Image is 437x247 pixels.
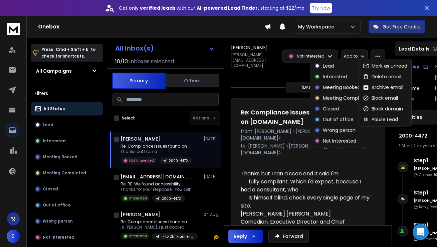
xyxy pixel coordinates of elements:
p: Meeting Completed [43,170,86,176]
p: Not Interested [43,235,74,240]
p: Not Interested [297,54,324,59]
strong: AI-powered Lead Finder, [197,5,259,11]
div: Block email [363,95,398,101]
p: [DATE] [301,85,315,90]
div: Open Intercom Messenger [413,224,429,240]
h1: Re: Compliance issues found on [DOMAIN_NAME] [241,108,332,127]
h1: [PERSON_NAME] [121,136,160,142]
p: Try Now [312,5,330,11]
p: Meeting Booked [43,154,77,160]
p: Wrong person [43,219,73,224]
p: Interested [129,196,147,201]
p: Lead [43,122,53,128]
div: Reply [234,233,247,240]
p: Closed [43,186,58,192]
button: Others [166,73,219,88]
p: Get Free Credits [383,23,421,30]
button: Primary [112,73,166,89]
p: to: [PERSON_NAME] <[PERSON_NAME][EMAIL_ADDRESS][DOMAIN_NAME]> [241,143,376,156]
p: Thanks but I ran a [121,149,192,154]
h1: [EMAIL_ADDRESS][DOMAIN_NAME] [121,173,194,180]
p: Get only with our starting at $22/mo [119,5,304,11]
p: [DATE] [204,136,219,142]
p: 04 Aug [204,212,219,217]
strong: verified leads [140,5,175,11]
img: logo [7,23,20,35]
p: from: [PERSON_NAME] <[PERSON_NAME][EMAIL_ADDRESS][DOMAIN_NAME]> [241,128,376,141]
p: Interested [43,138,66,144]
p: Re: RE: We found accessibility [121,181,192,187]
p: Add to [344,54,358,59]
h1: All Inbox(s) [115,45,154,52]
h3: Filters [31,89,103,98]
p: 1k to 2k fixrunner customers [162,234,194,239]
p: Not Interested [129,158,154,163]
p: Thanks for your response. You can [121,187,192,192]
h3: Inboxes selected [129,58,174,66]
span: 1 Step [399,143,410,149]
label: Select [122,115,135,121]
p: My Workspace [298,23,337,30]
p: Re: Compliance issues found on [121,144,192,149]
div: Pause Lead [363,116,398,123]
p: Re: Compliance issues found on [121,219,198,225]
span: Cmd + Shift + k [55,46,89,53]
p: Lead Details [399,46,430,52]
p: Out of office [43,202,70,208]
h1: All Campaigns [36,68,72,74]
span: 10 / 10 [115,58,128,66]
h1: [PERSON_NAME] [121,211,160,218]
h1: Onebox [38,23,264,31]
div: Delete email [363,73,401,80]
div: Mark as unread [363,63,407,69]
p: Press to check for shortcuts. [41,46,95,60]
p: Interested [129,234,147,239]
p: All Status [43,106,65,111]
div: Block domain [363,105,403,112]
div: Archive email [363,84,403,91]
h1: [PERSON_NAME] [231,44,268,51]
span: S [7,230,20,243]
p: Hi [PERSON_NAME], I just booked [121,225,198,230]
p: 2000-4472 [162,196,181,201]
button: Forward [268,230,309,243]
p: 2000-4472 [169,158,188,163]
p: [PERSON_NAME][EMAIL_ADDRESS][DOMAIN_NAME] [231,52,278,68]
p: [DATE] [204,174,219,179]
